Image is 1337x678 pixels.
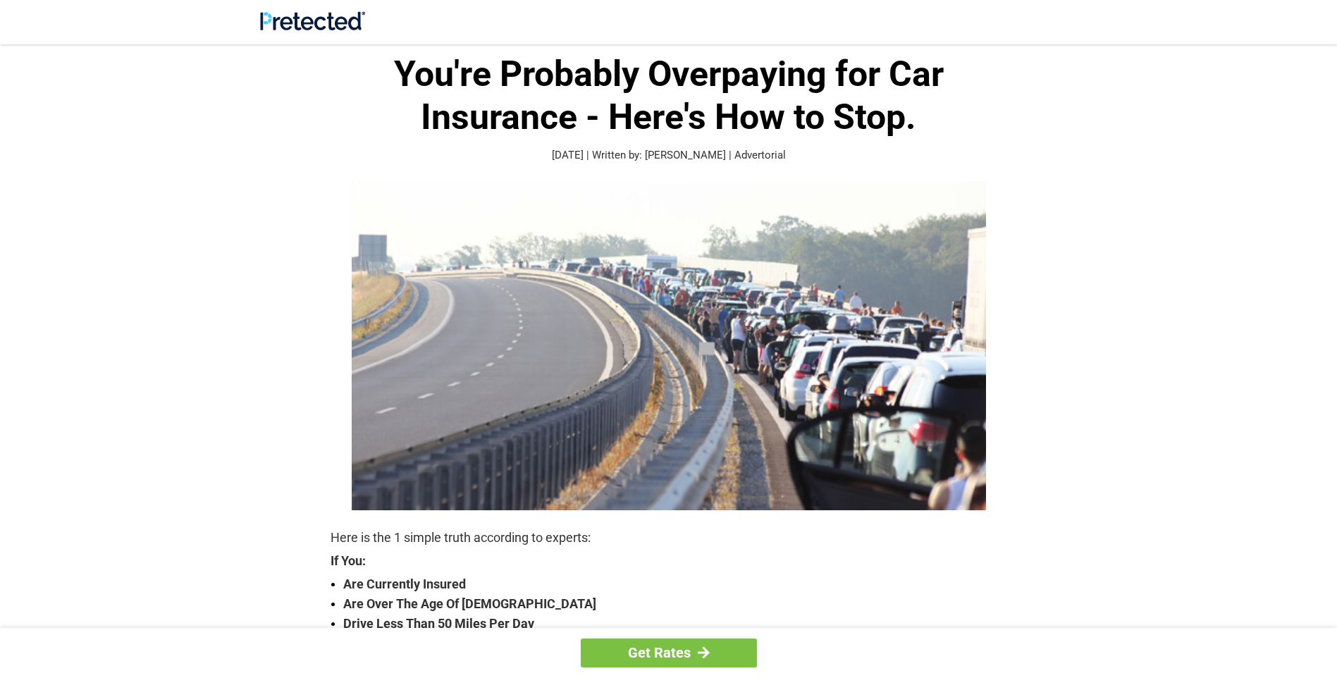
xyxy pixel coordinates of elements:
img: Site Logo [260,11,365,30]
strong: Drive Less Than 50 Miles Per Day [343,614,1007,634]
h1: You're Probably Overpaying for Car Insurance - Here's How to Stop. [331,53,1007,139]
p: [DATE] | Written by: [PERSON_NAME] | Advertorial [331,147,1007,164]
p: Here is the 1 simple truth according to experts: [331,528,1007,548]
a: Site Logo [260,20,365,33]
strong: If You: [331,555,1007,567]
strong: Are Currently Insured [343,574,1007,594]
a: Get Rates [581,639,757,667]
strong: Are Over The Age Of [DEMOGRAPHIC_DATA] [343,594,1007,614]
